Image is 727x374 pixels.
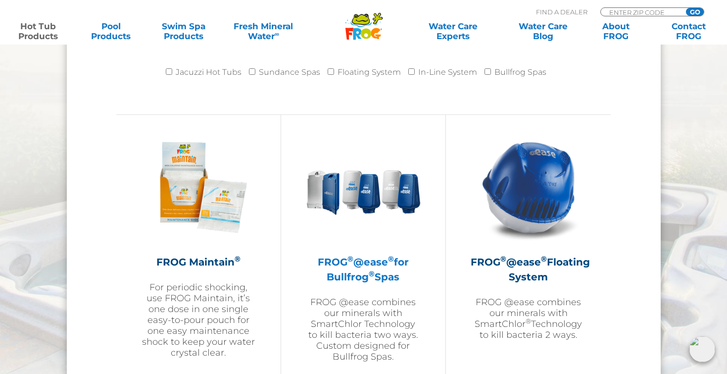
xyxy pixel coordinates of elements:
h2: FROG @ease for Bullfrog Spas [306,255,421,284]
a: Swim SpaProducts [155,21,212,41]
sup: ® [235,254,241,264]
input: Zip Code Form [608,8,675,16]
input: GO [686,8,704,16]
img: bullfrog-product-hero-300x300.png [306,130,421,245]
p: FROG @ease combines our minerals with SmartChlor Technology to kill bacteria two ways. Custom des... [306,297,421,362]
label: Bullfrog Spas [494,62,546,82]
h2: FROG @ease Floating System [471,255,586,284]
a: AboutFROG [588,21,644,41]
a: Hot TubProducts [10,21,66,41]
sup: ® [541,254,547,264]
label: Sundance Spas [259,62,320,82]
a: ContactFROG [661,21,717,41]
sup: ® [500,254,506,264]
a: Water CareExperts [407,21,499,41]
a: Fresh MineralWater∞ [228,21,299,41]
sup: ® [526,317,531,325]
sup: ® [369,269,375,278]
sup: ® [388,254,394,264]
a: Water CareBlog [515,21,572,41]
h2: FROG Maintain [141,255,256,269]
img: hot-tub-product-atease-system-300x300.png [471,130,586,245]
img: openIcon [689,336,715,362]
label: Floating System [338,62,401,82]
sup: ® [347,254,353,264]
img: Frog_Maintain_Hero-2-v2-300x300.png [141,130,256,245]
p: For periodic shocking, use FROG Maintain, it’s one dose in one single easy-to-pour pouch for one ... [141,282,256,358]
p: FROG @ease combines our minerals with SmartChlor Technology to kill bacteria 2 ways. [471,297,586,340]
sup: ∞ [275,30,279,38]
label: Jacuzzi Hot Tubs [176,62,242,82]
p: Find A Dealer [536,7,587,16]
label: In-Line System [418,62,477,82]
a: PoolProducts [83,21,139,41]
